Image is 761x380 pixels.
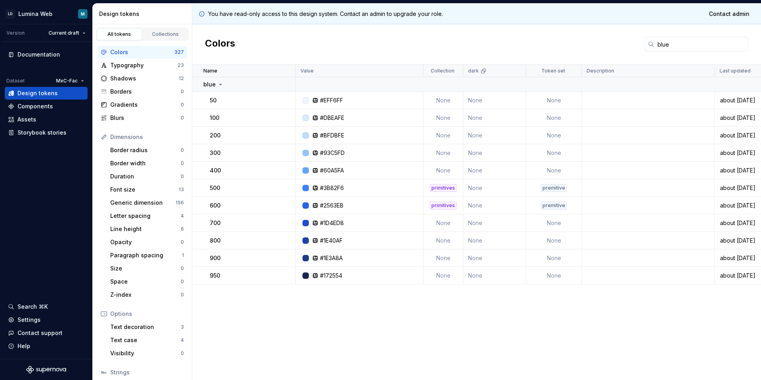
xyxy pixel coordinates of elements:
[526,144,582,162] td: None
[110,225,181,233] div: Line height
[110,159,181,167] div: Border width
[210,237,220,245] p: 800
[98,72,187,85] a: Shadows12
[45,27,89,39] button: Current draft
[208,10,443,18] p: You have read-only access to this design system. Contact an admin to upgrade your role.
[205,37,235,51] h2: Colors
[181,265,184,272] div: 0
[526,249,582,267] td: None
[181,160,184,166] div: 0
[18,116,36,123] div: Assets
[5,340,88,353] button: Help
[98,85,187,98] a: Borders0
[110,88,181,96] div: Borders
[182,252,184,259] div: 1
[53,75,88,86] button: MxC-Fac
[181,350,184,356] div: 0
[6,9,15,19] div: LD
[181,292,184,298] div: 0
[181,88,184,95] div: 0
[98,98,187,111] a: Gradients0
[210,114,219,122] p: 100
[176,200,184,206] div: 156
[181,147,184,153] div: 0
[526,92,582,109] td: None
[110,133,184,141] div: Dimensions
[181,102,184,108] div: 0
[526,267,582,284] td: None
[210,149,220,157] p: 300
[709,10,749,18] span: Contact admin
[107,183,187,196] a: Font size13
[210,184,220,192] p: 500
[107,236,187,249] a: Opacity0
[110,323,181,331] div: Text decoration
[18,51,60,59] div: Documentation
[5,87,88,100] a: Design tokens
[463,109,526,127] td: None
[110,61,178,69] div: Typography
[110,336,181,344] div: Text case
[463,249,526,267] td: None
[110,74,179,82] div: Shadows
[181,337,184,343] div: 4
[107,196,187,209] a: Generic dimension156
[210,202,220,210] p: 600
[6,30,25,36] div: Version
[5,313,88,326] a: Settings
[110,278,181,286] div: Space
[320,114,344,122] div: #DBEAFE
[430,184,457,192] div: primitives
[320,131,344,139] div: #BFDBFE
[107,262,187,275] a: Size0
[320,237,343,245] div: #1E40AF
[56,78,78,84] span: MxC-Fac
[320,96,343,104] div: #EFF6FF
[49,30,79,36] span: Current draft
[107,144,187,157] a: Border radius0
[463,179,526,197] td: None
[431,68,455,74] p: Collection
[423,127,463,144] td: None
[5,113,88,126] a: Assets
[423,144,463,162] td: None
[320,184,344,192] div: #3B82F6
[110,349,181,357] div: Visibility
[18,316,41,324] div: Settings
[18,89,58,97] div: Design tokens
[463,214,526,232] td: None
[146,31,185,37] div: Collections
[110,146,181,154] div: Border radius
[181,278,184,285] div: 0
[107,347,187,360] a: Visibility0
[110,114,181,122] div: Blurs
[107,275,187,288] a: Space0
[174,49,184,55] div: 327
[468,68,479,74] p: dark
[181,239,184,245] div: 0
[110,251,182,259] div: Paragraph spacing
[526,214,582,232] td: None
[526,109,582,127] td: None
[181,115,184,121] div: 0
[107,170,187,183] a: Duration0
[541,202,567,210] div: premitive
[210,272,220,280] p: 950
[98,46,187,59] a: Colors327
[110,48,174,56] div: Colors
[110,212,181,220] div: Letter spacing
[26,366,66,374] svg: Supernova Logo
[18,329,62,337] div: Contact support
[110,310,184,318] div: Options
[463,232,526,249] td: None
[463,197,526,214] td: None
[18,129,66,137] div: Storybook stories
[430,202,457,210] div: primitives
[463,267,526,284] td: None
[98,112,187,124] a: Blurs0
[423,249,463,267] td: None
[423,92,463,109] td: None
[179,75,184,82] div: 12
[110,264,181,272] div: Size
